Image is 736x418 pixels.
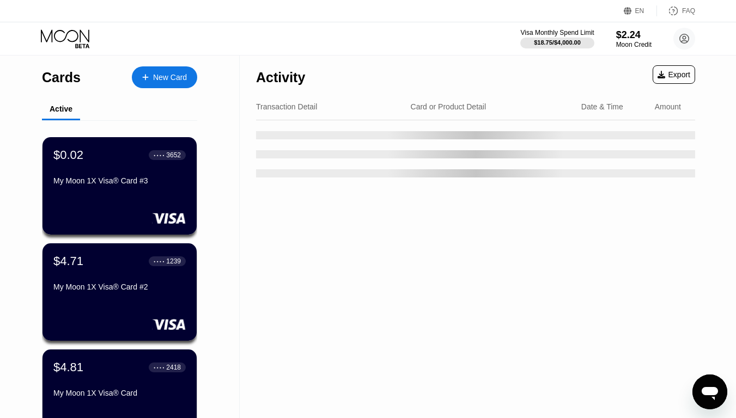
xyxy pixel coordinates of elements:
div: $2.24Moon Credit [616,29,652,48]
div: $4.71 [53,254,83,268]
iframe: Кнопка запуска окна обмена сообщениями [692,374,727,409]
div: FAQ [657,5,695,16]
div: ● ● ● ● [154,260,165,263]
div: FAQ [682,7,695,15]
div: New Card [153,73,187,82]
div: $2.24 [616,29,652,41]
div: New Card [132,66,197,88]
div: $0.02 [53,148,83,162]
div: Activity [256,70,305,85]
div: $18.75 / $4,000.00 [534,39,581,46]
div: My Moon 1X Visa® Card #3 [53,176,186,185]
div: Visa Monthly Spend Limit$18.75/$4,000.00 [520,29,594,48]
div: 1239 [166,257,181,265]
div: Export [658,70,690,79]
div: ● ● ● ● [154,153,165,157]
div: 3652 [166,151,181,159]
div: Amount [655,102,681,111]
div: Visa Monthly Spend Limit [520,29,594,36]
div: Cards [42,70,81,85]
div: ● ● ● ● [154,366,165,369]
div: Active [50,104,72,113]
div: Date & Time [581,102,623,111]
div: $0.02● ● ● ●3652My Moon 1X Visa® Card #3 [42,137,197,235]
div: My Moon 1X Visa® Card [53,389,186,397]
div: Card or Product Detail [411,102,486,111]
div: 2418 [166,364,181,371]
div: $4.71● ● ● ●1239My Moon 1X Visa® Card #2 [42,243,197,341]
div: Moon Credit [616,41,652,48]
div: EN [624,5,657,16]
div: My Moon 1X Visa® Card #2 [53,282,186,291]
div: Export [653,65,695,84]
div: Transaction Detail [256,102,317,111]
div: $4.81 [53,360,83,374]
div: EN [635,7,644,15]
